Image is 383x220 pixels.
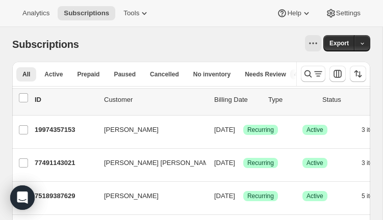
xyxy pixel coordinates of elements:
[98,122,200,138] button: [PERSON_NAME]
[336,9,361,17] span: Settings
[247,192,274,200] span: Recurring
[16,6,56,20] button: Analytics
[35,125,96,135] p: 19974357153
[320,6,367,20] button: Settings
[77,70,99,78] span: Prepaid
[294,70,298,78] span: 4
[22,9,49,17] span: Analytics
[214,95,260,105] p: Billing Date
[193,70,231,78] span: No inventory
[98,155,200,171] button: [PERSON_NAME] [PERSON_NAME]
[150,70,179,78] span: Cancelled
[301,66,325,82] button: Search and filter results
[323,35,355,51] button: Export
[305,35,321,51] button: View actions for Subscriptions
[362,159,381,167] span: 3 items
[12,39,79,50] span: Subscriptions
[214,159,235,167] span: [DATE]
[362,192,381,200] span: 5 items
[104,158,215,168] span: [PERSON_NAME] [PERSON_NAME]
[271,6,317,20] button: Help
[307,159,323,167] span: Active
[117,6,156,20] button: Tools
[307,192,323,200] span: Active
[104,125,159,135] span: [PERSON_NAME]
[214,192,235,200] span: [DATE]
[104,95,206,105] p: Customer
[44,70,63,78] span: Active
[114,70,136,78] span: Paused
[247,126,274,134] span: Recurring
[123,9,139,17] span: Tools
[245,70,286,78] span: Needs Review
[10,185,35,210] div: Open Intercom Messenger
[35,191,96,201] p: 75189387629
[247,159,274,167] span: Recurring
[35,95,96,105] p: ID
[307,126,323,134] span: Active
[350,66,366,82] button: Sort the results
[35,158,96,168] p: 77491143021
[214,126,235,133] span: [DATE]
[268,95,314,105] div: Type
[322,95,368,105] p: Status
[98,188,200,204] button: [PERSON_NAME]
[329,39,349,47] span: Export
[64,9,109,17] span: Subscriptions
[104,191,159,201] span: [PERSON_NAME]
[287,9,301,17] span: Help
[22,70,30,78] span: All
[362,126,381,134] span: 3 items
[329,66,346,82] button: Customize table column order and visibility
[58,6,115,20] button: Subscriptions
